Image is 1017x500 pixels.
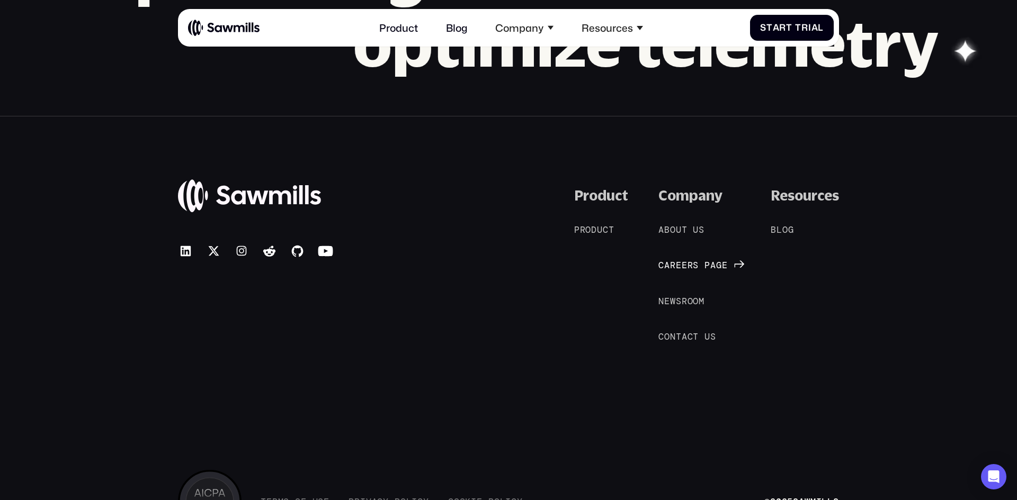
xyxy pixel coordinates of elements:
[811,22,818,33] span: a
[574,14,650,41] div: Resources
[670,296,676,306] span: w
[716,260,722,270] span: g
[773,22,780,33] span: a
[818,22,824,33] span: l
[658,223,717,236] a: Aboutus
[438,14,475,41] a: Blog
[495,22,543,34] div: Company
[664,296,670,306] span: e
[580,224,586,235] span: r
[488,14,561,41] div: Company
[664,331,670,342] span: o
[676,331,682,342] span: t
[658,187,722,204] div: Company
[682,331,688,342] span: a
[664,260,670,270] span: a
[777,224,782,235] span: l
[603,224,609,235] span: c
[710,260,716,270] span: a
[670,331,676,342] span: n
[676,260,682,270] span: e
[710,331,716,342] span: s
[609,224,614,235] span: t
[585,224,591,235] span: o
[704,331,710,342] span: u
[981,464,1006,489] div: Open Intercom Messenger
[658,296,664,306] span: N
[658,260,664,270] span: C
[808,22,811,33] span: i
[771,223,806,236] a: Blog
[682,296,688,306] span: r
[782,224,788,235] span: o
[658,224,664,235] span: A
[682,224,688,235] span: t
[682,260,688,270] span: e
[699,224,704,235] span: s
[574,223,627,236] a: Product
[676,296,682,306] span: s
[664,224,670,235] span: b
[795,22,801,33] span: T
[693,296,699,306] span: o
[801,22,808,33] span: r
[771,187,839,204] div: Resources
[688,296,693,306] span: o
[693,331,699,342] span: t
[658,331,664,342] span: C
[676,224,682,235] span: u
[372,14,426,41] a: Product
[779,22,786,33] span: r
[722,260,728,270] span: e
[693,260,699,270] span: s
[670,260,676,270] span: r
[308,8,985,78] div: optimize telemetry
[693,224,699,235] span: u
[597,224,603,235] span: u
[670,224,676,235] span: o
[766,22,773,33] span: t
[786,22,792,33] span: t
[788,224,794,235] span: g
[658,330,728,343] a: Contactus
[688,260,693,270] span: r
[771,224,777,235] span: B
[582,22,633,34] div: Resources
[591,224,597,235] span: d
[704,260,710,270] span: p
[699,296,704,306] span: m
[574,224,580,235] span: P
[574,187,628,204] div: Product
[750,15,834,41] a: StartTrial
[760,22,766,33] span: S
[658,295,717,307] a: Newsroom
[688,331,693,342] span: c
